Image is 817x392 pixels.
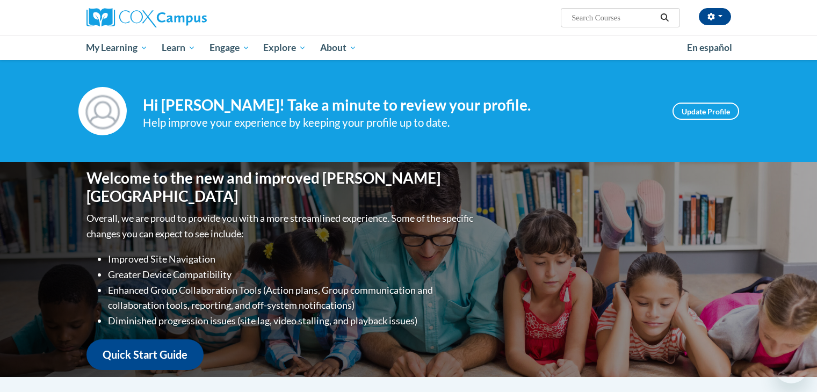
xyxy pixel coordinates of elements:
[320,41,357,54] span: About
[86,339,204,370] a: Quick Start Guide
[680,37,739,59] a: En español
[699,8,731,25] button: Account Settings
[86,41,148,54] span: My Learning
[78,87,127,135] img: Profile Image
[108,282,476,314] li: Enhanced Group Collaboration Tools (Action plans, Group communication and collaboration tools, re...
[70,35,747,60] div: Main menu
[108,267,476,282] li: Greater Device Compatibility
[209,41,250,54] span: Engage
[86,8,207,27] img: Cox Campus
[203,35,257,60] a: Engage
[313,35,364,60] a: About
[673,103,739,120] a: Update Profile
[687,42,732,53] span: En español
[155,35,203,60] a: Learn
[86,8,291,27] a: Cox Campus
[774,349,808,383] iframe: Button to launch messaging window
[79,35,155,60] a: My Learning
[256,35,313,60] a: Explore
[162,41,196,54] span: Learn
[108,313,476,329] li: Diminished progression issues (site lag, video stalling, and playback issues)
[86,169,476,205] h1: Welcome to the new and improved [PERSON_NAME][GEOGRAPHIC_DATA]
[263,41,306,54] span: Explore
[570,11,656,24] input: Search Courses
[143,96,656,114] h4: Hi [PERSON_NAME]! Take a minute to review your profile.
[656,11,673,24] button: Search
[143,114,656,132] div: Help improve your experience by keeping your profile up to date.
[86,210,476,242] p: Overall, we are proud to provide you with a more streamlined experience. Some of the specific cha...
[108,251,476,267] li: Improved Site Navigation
